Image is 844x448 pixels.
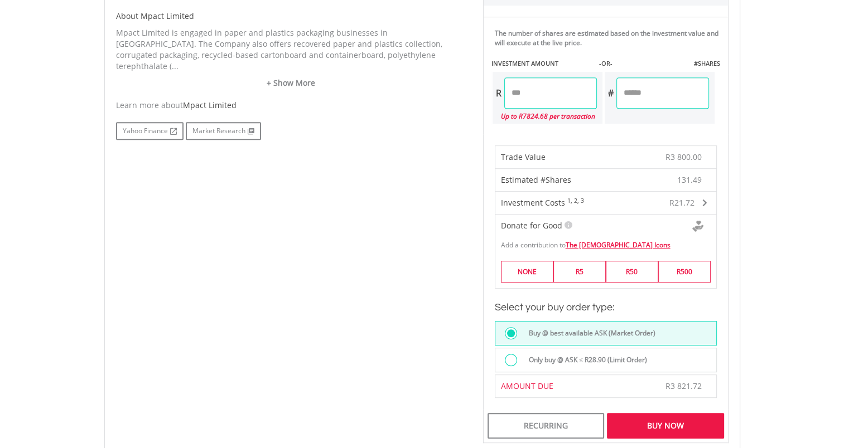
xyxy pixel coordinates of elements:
[665,152,702,162] span: R3 800.00
[501,152,546,162] span: Trade Value
[116,100,466,111] div: Learn more about
[116,11,466,22] h5: About Mpact Limited
[553,261,606,283] label: R5
[501,381,553,391] span: AMOUNT DUE
[495,300,717,315] h3: Select your buy order type:
[493,109,597,124] div: Up to R7824.68 per transaction
[495,235,716,250] div: Add a contribution to
[183,100,237,110] span: Mpact Limited
[501,197,565,208] span: Investment Costs
[599,59,612,68] label: -OR-
[501,220,562,231] span: Donate for Good
[606,261,658,283] label: R50
[488,413,604,439] div: Recurring
[692,221,703,232] img: Donte For Good
[605,77,616,109] div: #
[116,77,466,89] a: + Show More
[501,261,553,283] label: NONE
[491,59,558,68] label: INVESTMENT AMOUNT
[116,27,466,72] p: Mpact Limited is engaged in paper and plastics packaging businesses in [GEOGRAPHIC_DATA]. The Com...
[522,354,647,366] label: Only buy @ ASK ≤ R28.90 (Limit Order)
[693,59,720,68] label: #SHARES
[186,122,261,140] a: Market Research
[669,197,695,208] span: R21.72
[493,77,504,109] div: R
[522,327,655,339] label: Buy @ best available ASK (Market Order)
[658,261,711,283] label: R500
[567,197,584,204] sup: 1, 2, 3
[495,28,724,47] div: The number of shares are estimated based on the investment value and will execute at the live price.
[607,413,724,439] div: Buy Now
[677,174,702,186] span: 131.49
[501,174,571,185] span: Estimated #Shares
[566,240,671,250] a: The [DEMOGRAPHIC_DATA] Icons
[665,381,702,391] span: R3 821.72
[116,122,184,140] a: Yahoo Finance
